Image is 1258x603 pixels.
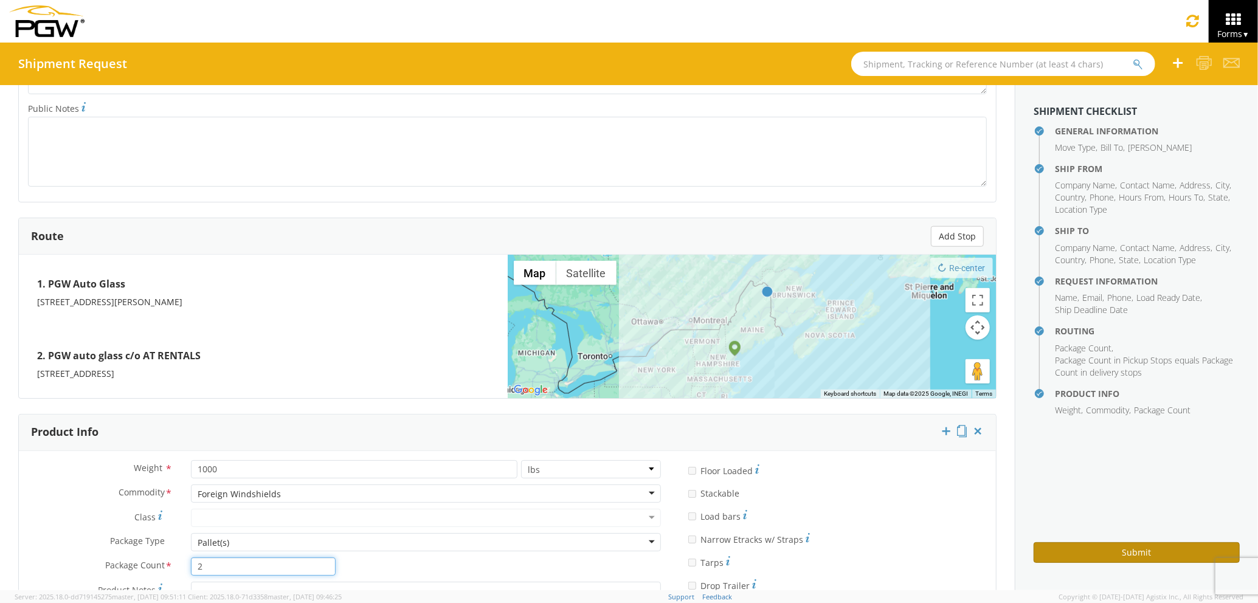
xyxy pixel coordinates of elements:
a: Feedback [702,592,732,601]
span: Address [1180,242,1211,253]
span: Contact Name [1120,242,1175,253]
li: , [1119,191,1166,204]
button: Show satellite imagery [556,261,617,285]
span: Copyright © [DATE]-[DATE] Agistix Inc., All Rights Reserved [1059,592,1243,602]
h4: Ship To [1055,226,1240,235]
li: , [1055,191,1087,204]
input: Floor Loaded [688,467,696,475]
span: Company Name [1055,179,1115,191]
button: Re-center [930,258,993,278]
span: Phone [1090,191,1114,203]
h4: Request Information [1055,277,1240,286]
li: , [1215,179,1231,191]
h4: General Information [1055,126,1240,136]
h4: Shipment Request [18,57,127,71]
li: , [1055,342,1113,354]
span: Commodity [1086,404,1129,416]
li: , [1055,254,1087,266]
li: , [1055,242,1117,254]
button: Show street map [514,261,556,285]
h4: Ship From [1055,164,1240,173]
button: Add Stop [931,226,984,247]
li: , [1055,179,1117,191]
span: Forms [1217,28,1249,40]
label: Drop Trailer [688,577,756,592]
a: Support [668,592,694,601]
input: Shipment, Tracking or Reference Number (at least 4 chars) [851,52,1155,76]
span: Location Type [1144,254,1196,266]
span: Weight [134,462,162,474]
span: Weight [1055,404,1081,416]
span: Email [1082,292,1102,303]
span: Phone [1107,292,1132,303]
li: , [1055,142,1097,154]
label: Floor Loaded [688,463,759,477]
span: master, [DATE] 09:51:11 [112,592,186,601]
li: , [1136,292,1202,304]
h3: Route [31,230,64,243]
span: ▼ [1242,29,1249,40]
li: , [1180,179,1212,191]
strong: Shipment Checklist [1034,105,1137,118]
button: Submit [1034,542,1240,563]
img: Google [511,382,551,398]
label: Load bars [688,508,747,523]
span: Name [1055,292,1077,303]
span: Move Type [1055,142,1096,153]
button: Drag Pegman onto the map to open Street View [966,359,990,384]
span: Contact Name [1120,179,1175,191]
li: , [1107,292,1133,304]
button: Toggle fullscreen view [966,288,990,312]
span: Hours To [1169,191,1203,203]
input: Tarps [688,559,696,567]
span: Phone [1090,254,1114,266]
span: State [1208,191,1228,203]
li: , [1101,142,1125,154]
li: , [1082,292,1104,304]
div: Foreign Windshields [198,488,281,500]
label: Tarps [688,554,730,569]
li: , [1055,404,1083,416]
li: , [1180,242,1212,254]
span: [PERSON_NAME] [1128,142,1192,153]
span: [STREET_ADDRESS] [37,368,114,379]
li: , [1120,242,1177,254]
h4: 2. PGW auto glass c/o AT RENTALS [37,345,489,368]
label: Stackable [688,486,742,500]
span: Class [134,511,156,523]
a: Terms [975,390,992,397]
span: Server: 2025.18.0-dd719145275 [15,592,186,601]
div: Pallet(s) [198,537,229,549]
input: Stackable [688,490,696,498]
span: Location Type [1055,204,1107,215]
img: pgw-form-logo-1aaa8060b1cc70fad034.png [9,5,85,37]
li: , [1090,254,1116,266]
span: Package Count [1134,404,1191,416]
label: Narrow Etracks w/ Straps [688,531,810,546]
h4: Product Info [1055,389,1240,398]
span: Public Notes [28,103,79,114]
span: Address [1180,179,1211,191]
li: , [1090,191,1116,204]
span: Country [1055,191,1085,203]
span: Package Count [105,559,165,573]
li: , [1119,254,1141,266]
input: Narrow Etracks w/ Straps [688,536,696,543]
span: Package Count [1055,342,1111,354]
span: Map data ©2025 Google, INEGI [883,390,968,397]
span: Ship Deadline Date [1055,304,1128,315]
h4: Routing [1055,326,1240,336]
input: Load bars [688,512,696,520]
li: , [1055,292,1079,304]
span: Load Ready Date [1136,292,1200,303]
span: Country [1055,254,1085,266]
span: Hours From [1119,191,1164,203]
li: , [1120,179,1177,191]
span: Package Count in Pickup Stops equals Package Count in delivery stops [1055,354,1233,378]
input: Drop Trailer [688,582,696,590]
span: [STREET_ADDRESS][PERSON_NAME] [37,296,182,308]
a: Open this area in Google Maps (opens a new window) [511,382,551,398]
span: City [1215,179,1229,191]
span: Commodity [119,486,165,500]
span: master, [DATE] 09:46:25 [268,592,342,601]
